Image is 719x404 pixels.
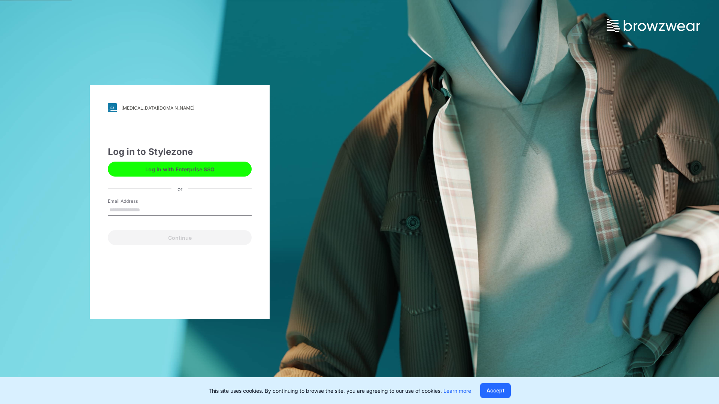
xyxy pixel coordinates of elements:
[108,103,252,112] a: [MEDICAL_DATA][DOMAIN_NAME]
[121,105,194,111] div: [MEDICAL_DATA][DOMAIN_NAME]
[108,103,117,112] img: svg+xml;base64,PHN2ZyB3aWR0aD0iMjgiIGhlaWdodD0iMjgiIHZpZXdCb3g9IjAgMCAyOCAyOCIgZmlsbD0ibm9uZSIgeG...
[209,387,471,395] p: This site uses cookies. By continuing to browse the site, you are agreeing to our use of cookies.
[172,185,188,193] div: or
[108,162,252,177] button: Log in with Enterprise SSO
[480,383,511,398] button: Accept
[108,198,160,205] label: Email Address
[108,145,252,159] div: Log in to Stylezone
[443,388,471,394] a: Learn more
[607,19,700,32] img: browzwear-logo.73288ffb.svg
